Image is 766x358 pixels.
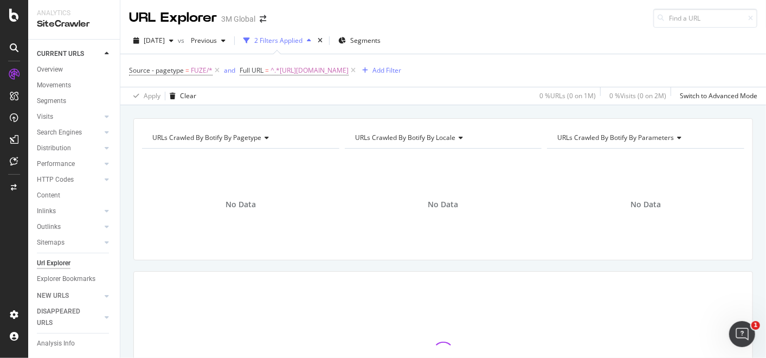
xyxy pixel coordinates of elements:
[353,129,532,146] h4: URLs Crawled By Botify By locale
[37,190,112,201] a: Content
[185,66,189,75] span: =
[37,306,101,329] a: DISAPPEARED URLS
[152,133,261,142] span: URLs Crawled By Botify By pagetype
[334,32,385,49] button: Segments
[239,32,316,49] button: 2 Filters Applied
[165,87,196,105] button: Clear
[186,32,230,49] button: Previous
[37,18,111,30] div: SiteCrawler
[539,91,596,100] div: 0 % URLs ( 0 on 1M )
[129,32,178,49] button: [DATE]
[254,36,302,45] div: 2 Filters Applied
[37,206,101,217] a: Inlinks
[144,36,165,45] span: 2025 Aug. 3rd
[144,91,160,100] div: Apply
[37,338,75,349] div: Analysis Info
[37,258,70,269] div: Url Explorer
[653,9,757,28] input: Find a URL
[224,66,235,75] div: and
[555,129,735,146] h4: URLs Crawled By Botify By parameters
[428,199,458,210] span: No Data
[240,66,263,75] span: Full URL
[350,36,381,45] span: Segments
[37,111,101,123] a: Visits
[37,64,112,75] a: Overview
[224,65,235,75] button: and
[37,221,61,233] div: Outlinks
[358,64,401,77] button: Add Filter
[37,95,66,107] div: Segments
[37,174,101,186] a: HTTP Codes
[186,36,217,45] span: Previous
[37,80,112,91] a: Movements
[178,36,186,45] span: vs
[180,91,196,100] div: Clear
[729,321,755,347] iframe: Intercom live chat
[37,273,112,285] a: Explorer Bookmarks
[37,237,65,248] div: Sitemaps
[271,63,349,78] span: ^.*[URL][DOMAIN_NAME]
[37,127,101,138] a: Search Engines
[751,321,760,330] span: 1
[316,35,325,46] div: times
[355,133,455,142] span: URLs Crawled By Botify By locale
[675,87,757,105] button: Switch to Advanced Mode
[37,127,82,138] div: Search Engines
[37,111,53,123] div: Visits
[372,66,401,75] div: Add Filter
[37,143,71,154] div: Distribution
[221,14,255,24] div: 3M Global
[37,237,101,248] a: Sitemaps
[37,48,101,60] a: CURRENT URLS
[37,290,69,302] div: NEW URLS
[37,258,112,269] a: Url Explorer
[37,290,101,302] a: NEW URLS
[37,273,95,285] div: Explorer Bookmarks
[37,143,101,154] a: Distribution
[37,9,111,18] div: Analytics
[129,9,217,27] div: URL Explorer
[265,66,269,75] span: =
[260,15,266,23] div: arrow-right-arrow-left
[226,199,256,210] span: No Data
[557,133,674,142] span: URLs Crawled By Botify By parameters
[37,48,84,60] div: CURRENT URLS
[37,64,63,75] div: Overview
[37,158,75,170] div: Performance
[37,174,74,186] div: HTTP Codes
[37,221,101,233] a: Outlinks
[150,129,330,146] h4: URLs Crawled By Botify By pagetype
[37,95,112,107] a: Segments
[37,306,92,329] div: DISAPPEARED URLS
[129,66,184,75] span: Source - pagetype
[680,91,757,100] div: Switch to Advanced Mode
[37,190,60,201] div: Content
[129,87,160,105] button: Apply
[630,199,661,210] span: No Data
[37,206,56,217] div: Inlinks
[191,63,213,78] span: FUZE/*
[609,91,666,100] div: 0 % Visits ( 0 on 2M )
[37,158,101,170] a: Performance
[37,338,112,349] a: Analysis Info
[37,80,71,91] div: Movements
